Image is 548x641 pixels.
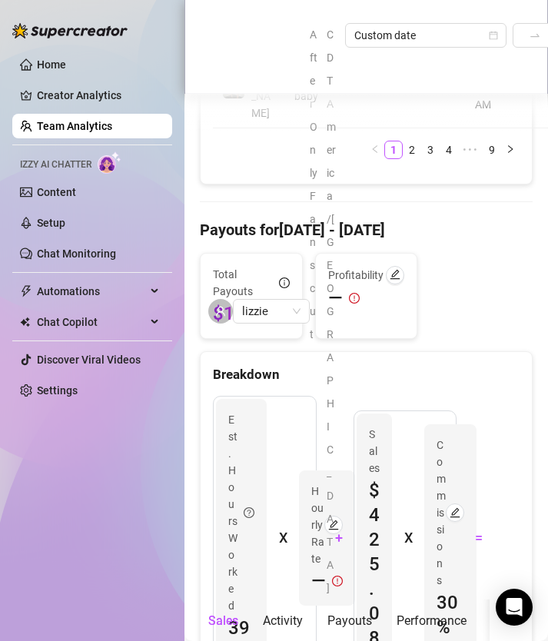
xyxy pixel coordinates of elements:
[37,58,66,71] a: Home
[242,300,301,323] span: lizzie
[37,83,160,108] a: Creator Analytics
[37,217,65,229] a: Setup
[37,120,112,132] a: Team Analytics
[20,158,91,172] span: Izzy AI Chatter
[489,31,498,40] span: calendar
[354,24,497,47] span: Custom date
[37,186,76,198] a: Content
[37,247,116,260] a: Chat Monitoring
[327,23,336,599] span: CDT America/[GEOGRAPHIC_DATA]
[12,23,128,38] img: logo-BBDzfeDw.svg
[522,27,523,44] input: Start date
[200,219,533,241] h4: Payouts for [DATE] - [DATE]
[37,310,146,334] span: Chat Copilot
[20,285,32,297] span: thunderbolt
[397,612,467,630] div: Performance
[37,384,78,397] a: Settings
[208,612,238,630] div: Sales
[98,151,121,174] img: AI Chatter
[37,354,141,366] a: Discover Viral Videos
[263,612,303,630] div: Activity
[37,279,146,304] span: Automations
[20,317,30,327] img: Chat Copilot
[529,29,541,42] span: to
[529,29,541,42] span: swap-right
[310,23,317,346] span: After OnlyFans cut
[215,306,226,317] span: user
[327,612,372,630] div: Payouts
[496,589,533,626] div: Open Intercom Messenger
